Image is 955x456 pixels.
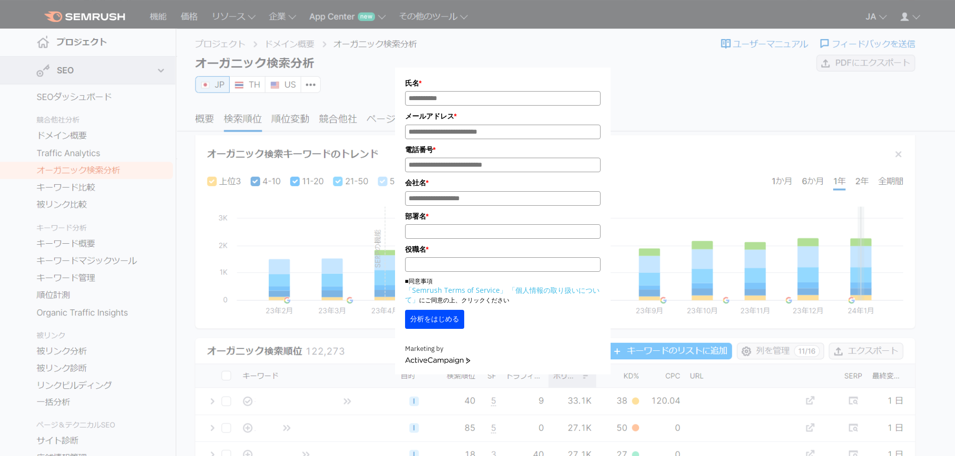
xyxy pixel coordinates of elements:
a: 「個人情報の取り扱いについて」 [405,285,600,304]
button: 分析をはじめる [405,310,464,329]
div: Marketing by [405,344,601,354]
a: 「Semrush Terms of Service」 [405,285,507,295]
label: メールアドレス [405,111,601,122]
label: 氏名 [405,78,601,89]
label: 部署名 [405,211,601,222]
p: ■同意事項 にご同意の上、クリックください [405,277,601,305]
label: 役職名 [405,244,601,255]
label: 電話番号 [405,144,601,155]
label: 会社名 [405,177,601,188]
